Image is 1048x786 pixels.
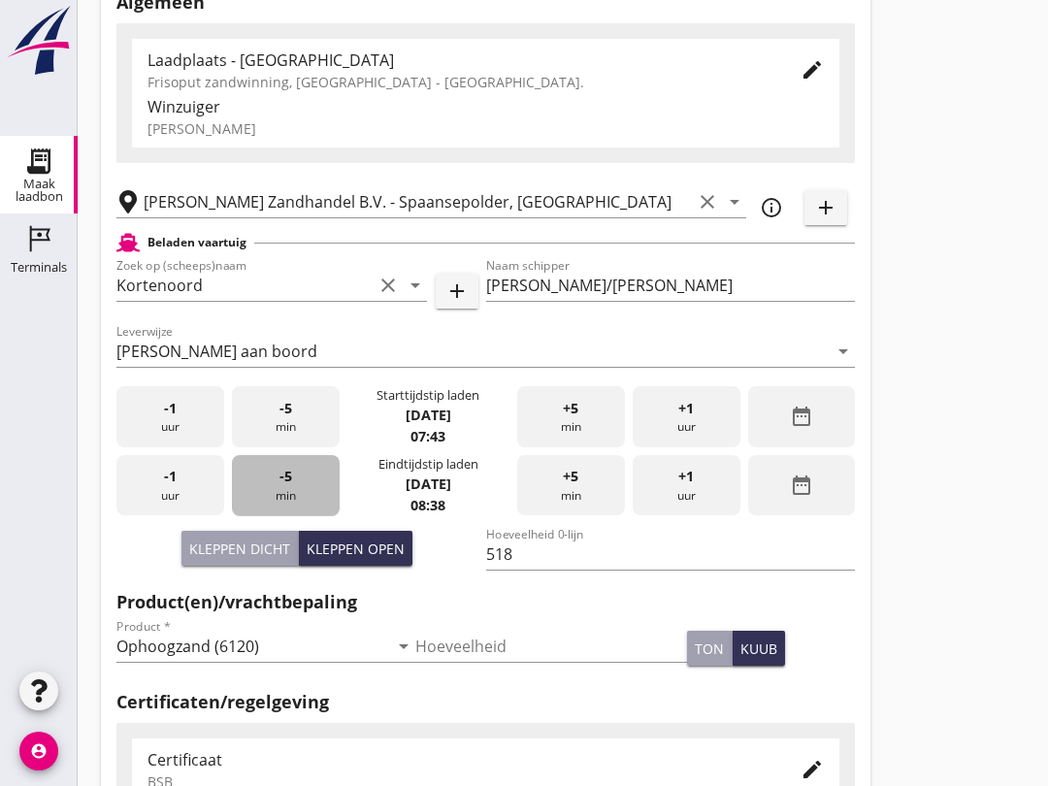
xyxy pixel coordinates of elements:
div: uur [633,455,740,516]
input: Hoeveelheid 0-lijn [486,539,856,570]
h2: Certificaten/regelgeving [116,689,855,715]
i: info_outline [760,196,783,219]
div: min [517,455,625,516]
i: add [445,279,469,303]
button: Kleppen open [299,531,412,566]
button: ton [687,631,733,666]
i: arrow_drop_down [392,635,415,658]
strong: [DATE] [406,406,451,424]
img: logo-small.a267ee39.svg [4,5,74,77]
button: kuub [733,631,785,666]
div: uur [633,386,740,447]
span: +5 [563,466,578,487]
div: min [232,455,340,516]
span: -5 [279,398,292,419]
span: +1 [678,466,694,487]
i: date_range [790,474,813,497]
span: -5 [279,466,292,487]
div: Winzuiger [147,95,824,118]
input: Naam schipper [486,270,856,301]
h2: Product(en)/vrachtbepaling [116,589,855,615]
strong: [DATE] [406,475,451,493]
i: account_circle [19,732,58,770]
i: edit [801,758,824,781]
i: date_range [790,405,813,428]
span: +5 [563,398,578,419]
i: edit [801,58,824,82]
div: uur [116,455,224,516]
input: Product * [116,631,388,662]
i: arrow_drop_down [832,340,855,363]
i: arrow_drop_down [723,190,746,213]
strong: 08:38 [410,496,445,514]
div: min [232,386,340,447]
input: Losplaats [144,186,692,217]
span: -1 [164,398,177,419]
div: kuub [740,639,777,659]
div: min [517,386,625,447]
input: Hoeveelheid [415,631,687,662]
div: Eindtijdstip laden [378,455,478,474]
div: [PERSON_NAME] [147,118,824,139]
div: uur [116,386,224,447]
div: [PERSON_NAME] aan boord [116,343,317,360]
span: +1 [678,398,694,419]
div: Kleppen dicht [189,539,290,559]
div: ton [695,639,724,659]
i: clear [696,190,719,213]
span: -1 [164,466,177,487]
input: Zoek op (scheeps)naam [116,270,373,301]
div: Terminals [11,261,67,274]
div: Kleppen open [307,539,405,559]
div: Laadplaats - [GEOGRAPHIC_DATA] [147,49,770,72]
div: Frisoput zandwinning, [GEOGRAPHIC_DATA] - [GEOGRAPHIC_DATA]. [147,72,770,92]
i: arrow_drop_down [404,274,427,297]
i: add [814,196,837,219]
h2: Beladen vaartuig [147,234,246,251]
div: Certificaat [147,748,770,771]
i: clear [377,274,400,297]
strong: 07:43 [410,427,445,445]
button: Kleppen dicht [181,531,299,566]
div: Starttijdstip laden [377,386,479,405]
